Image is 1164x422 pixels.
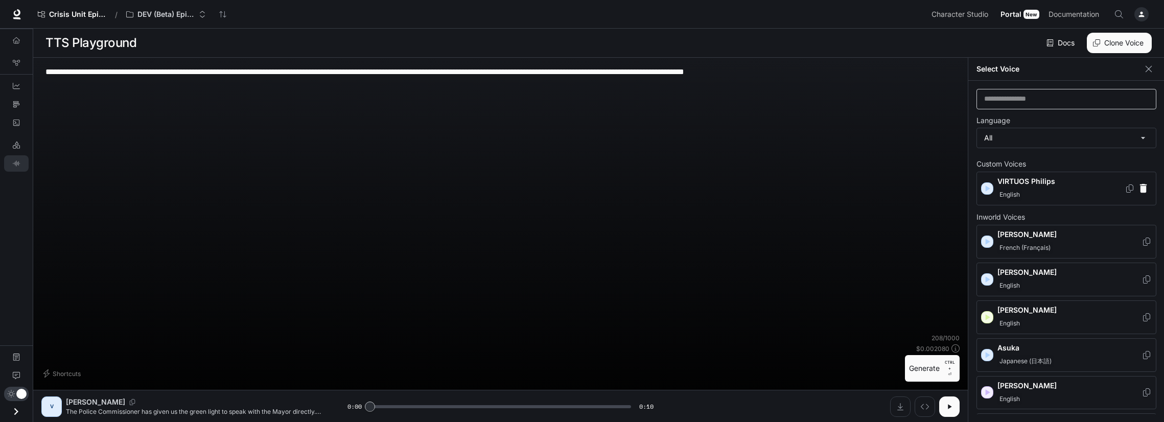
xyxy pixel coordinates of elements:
p: 208 / 1000 [932,334,960,342]
button: Inspect [915,396,935,417]
div: / [111,9,122,20]
p: ⏎ [944,359,956,378]
a: LLM Playground [4,137,29,153]
a: Crisis Unit Episode 1 [33,4,111,25]
span: English [997,189,1022,201]
p: Asuka [997,343,1142,353]
p: DEV (Beta) Episode 1 - Crisis Unit [137,10,195,19]
a: Documentation [1044,4,1107,25]
button: Open workspace menu [122,4,211,25]
button: Copy Voice ID [1125,184,1135,193]
a: Character Studio [927,4,995,25]
a: TTS Playground [4,155,29,172]
button: Copy Voice ID [1142,351,1152,359]
p: [PERSON_NAME] [997,305,1142,315]
p: [PERSON_NAME] [997,381,1142,391]
button: Copy Voice ID [125,399,139,405]
p: Inworld Voices [976,214,1156,221]
span: French (Français) [997,242,1053,254]
span: Dark mode toggle [16,388,27,399]
button: Download audio [890,396,911,417]
a: Graph Registry [4,55,29,71]
span: Documentation [1049,8,1099,21]
span: Crisis Unit Episode 1 [49,10,106,19]
button: Copy Voice ID [1142,388,1152,396]
p: $ 0.002080 [916,344,949,353]
button: Copy Voice ID [1142,238,1152,246]
a: PortalNew [996,4,1043,25]
p: VIRTUOS Philips [997,176,1125,186]
button: GenerateCTRL +⏎ [905,355,960,382]
button: Copy Voice ID [1142,313,1152,321]
p: Custom Voices [976,160,1156,168]
p: CTRL + [944,359,956,371]
span: Character Studio [932,8,988,21]
span: 0:10 [639,402,654,412]
span: English [997,393,1022,405]
a: Traces [4,96,29,112]
span: Japanese (日本語) [997,355,1054,367]
p: [PERSON_NAME] [997,229,1142,240]
span: Portal [1000,8,1021,21]
a: Logs [4,114,29,131]
span: English [997,279,1022,292]
div: New [1023,10,1039,19]
span: 0:00 [347,402,362,412]
a: Dashboards [4,78,29,94]
a: Feedback [4,367,29,384]
p: Language [976,117,1010,124]
button: Sync workspaces [213,4,233,25]
button: Clone Voice [1087,33,1152,53]
button: Shortcuts [41,365,85,382]
div: All [977,128,1156,148]
button: Copy Voice ID [1142,275,1152,284]
p: The Police Commissioner has given us the green light to speak with the Mayor directly. We need to... [66,407,323,416]
p: [PERSON_NAME] [66,397,125,407]
a: Docs [1044,33,1079,53]
button: Open drawer [5,401,28,422]
h1: TTS Playground [45,33,136,53]
a: Overview [4,32,29,49]
span: English [997,317,1022,330]
button: Open Command Menu [1109,4,1129,25]
a: Documentation [4,349,29,365]
div: V [43,398,60,415]
p: [PERSON_NAME] [997,267,1142,277]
